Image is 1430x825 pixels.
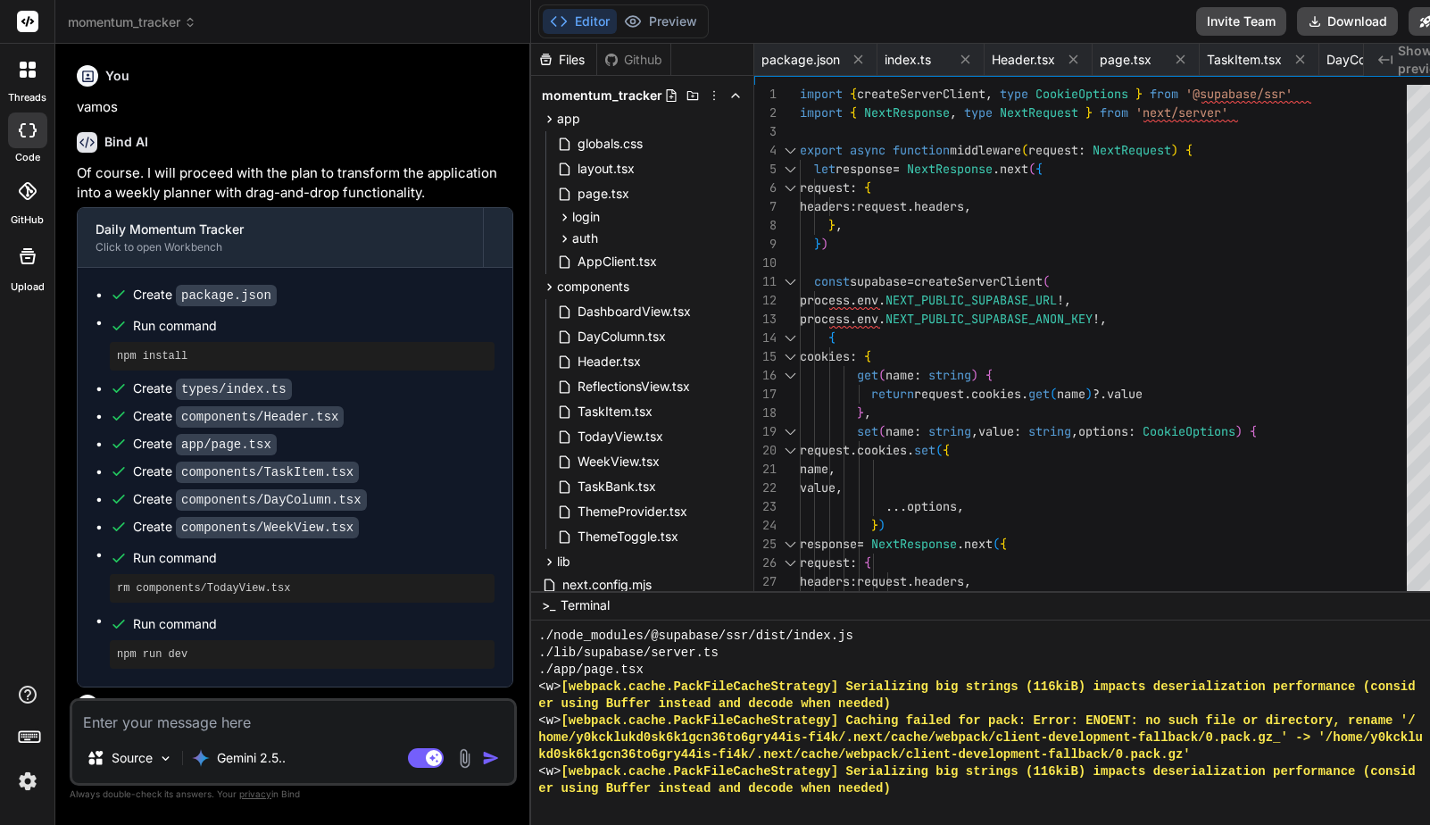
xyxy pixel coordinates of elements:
[800,554,850,571] span: request
[1100,51,1151,69] span: page.tsx
[1093,311,1107,327] span: !,
[561,679,1415,696] span: [webpack.cache.PackFileCacheStrategy] Serializing big strings (116kiB) impacts deserialization pe...
[572,229,598,247] span: auth
[482,749,500,767] img: icon
[778,554,802,572] div: Click to collapse the range.
[96,240,465,254] div: Click to open Workbench
[857,198,907,214] span: request
[928,423,971,439] span: string
[133,286,277,304] div: Create
[1071,423,1078,439] span: ,
[800,311,850,327] span: process
[907,198,914,214] span: .
[576,351,643,372] span: Header.tsx
[1326,51,1415,69] span: DayColumn.tsx
[1128,423,1135,439] span: :
[454,748,475,769] img: attachment
[778,329,802,347] div: Click to collapse the range.
[814,273,850,289] span: const
[557,110,580,128] span: app
[935,442,943,458] span: (
[914,198,964,214] span: headers
[800,292,850,308] span: process
[1028,386,1050,402] span: get
[1250,423,1257,439] span: {
[543,9,617,34] button: Editor
[1000,86,1028,102] span: type
[871,536,957,552] span: NextResponse
[778,441,802,460] div: Click to collapse the range.
[857,367,878,383] span: get
[964,386,971,402] span: .
[778,160,802,179] div: Click to collapse the range.
[800,348,850,364] span: cookies
[754,497,777,516] div: 23
[778,535,802,554] div: Click to collapse the range.
[1196,7,1286,36] button: Invite Team
[557,278,629,296] span: components
[754,516,777,535] div: 24
[761,51,840,69] span: package.json
[885,367,914,383] span: name
[68,13,196,31] span: momentum_tracker
[538,712,561,729] span: <w>
[1050,386,1057,402] span: (
[538,679,561,696] span: <w>
[800,198,850,214] span: headers
[971,367,978,383] span: )
[885,498,907,514] span: ...
[878,311,885,327] span: .
[576,133,644,154] span: globals.css
[836,217,843,233] span: ,
[1043,273,1050,289] span: (
[1000,104,1078,121] span: NextRequest
[8,90,46,105] label: threads
[133,615,495,633] span: Run command
[754,141,777,160] div: 4
[538,729,1423,746] span: home/y0kcklukd0sk6k1gcn36to6gry44is-fi4k/.next/cache/webpack/client-development-fallback/0.pack.g...
[800,104,843,121] span: import
[176,489,367,511] code: components/DayColumn.tsx
[176,517,359,538] code: components/WeekView.tsx
[878,517,885,533] span: )
[893,142,950,158] span: function
[985,86,993,102] span: ,
[192,749,210,767] img: Gemini 2.5 Pro
[11,279,45,295] label: Upload
[821,236,828,252] span: )
[1135,104,1228,121] span: 'next/server'
[754,554,777,572] div: 26
[1028,423,1071,439] span: string
[914,442,935,458] span: set
[907,442,914,458] span: .
[1171,142,1178,158] span: )
[957,536,964,552] span: .
[907,161,993,177] span: NextResponse
[850,179,857,196] span: :
[850,311,857,327] span: .
[561,596,610,614] span: Terminal
[754,479,777,497] div: 22
[814,161,836,177] span: let
[754,366,777,385] div: 16
[576,501,689,522] span: ThemeProvider.tsx
[538,780,891,797] span: er using Buffer instead and decode when needed)
[800,479,836,496] span: value
[814,236,821,252] span: }
[176,462,359,483] code: components/TaskItem.tsx
[576,426,665,447] span: TodayView.tsx
[133,435,277,454] div: Create
[893,161,900,177] span: =
[885,292,1057,308] span: NEXT_PUBLIC_SUPABASE_URL
[800,442,850,458] span: request
[993,161,1000,177] span: .
[1057,386,1085,402] span: name
[576,301,693,322] span: DashboardView.tsx
[754,197,777,216] div: 7
[133,518,359,537] div: Create
[778,422,802,441] div: Click to collapse the range.
[907,573,914,589] span: .
[1021,386,1028,402] span: .
[176,285,277,306] code: package.json
[857,311,878,327] span: env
